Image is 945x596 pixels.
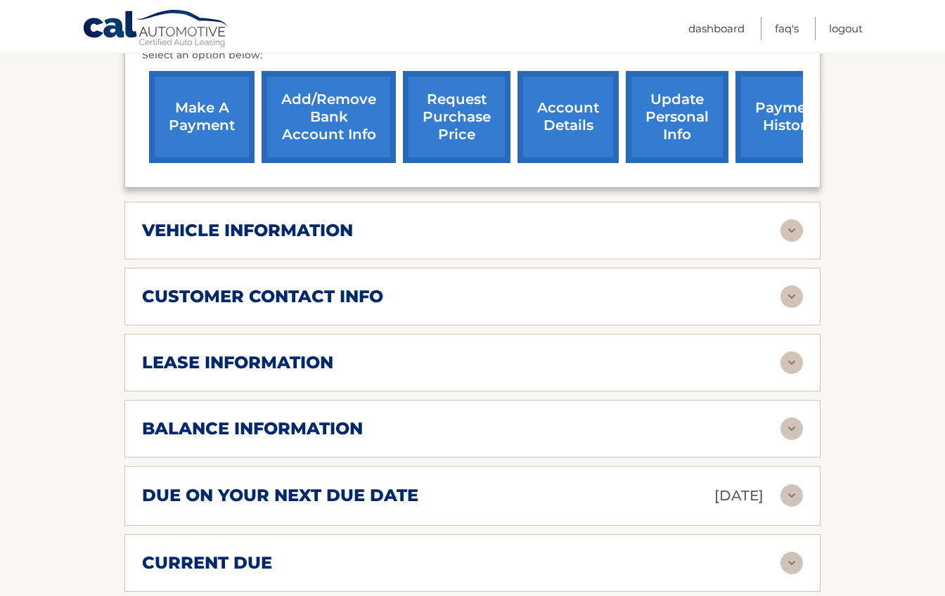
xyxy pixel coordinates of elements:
[142,286,383,307] h2: customer contact info
[780,351,803,374] img: accordion-rest.svg
[142,418,363,439] h2: balance information
[780,552,803,574] img: accordion-rest.svg
[735,71,841,163] a: payment history
[780,219,803,242] img: accordion-rest.svg
[142,47,803,64] p: Select an option below:
[403,71,510,163] a: request purchase price
[780,285,803,308] img: accordion-rest.svg
[626,71,728,163] a: update personal info
[142,485,418,506] h2: due on your next due date
[829,17,863,40] a: Logout
[262,71,396,163] a: Add/Remove bank account info
[517,71,619,163] a: account details
[142,352,333,373] h2: lease information
[775,17,799,40] a: FAQ's
[714,484,764,508] p: [DATE]
[780,417,803,440] img: accordion-rest.svg
[688,17,745,40] a: Dashboard
[142,220,353,241] h2: vehicle information
[82,9,230,50] a: Cal Automotive
[780,484,803,507] img: accordion-rest.svg
[149,71,255,163] a: make a payment
[142,552,272,574] h2: current due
